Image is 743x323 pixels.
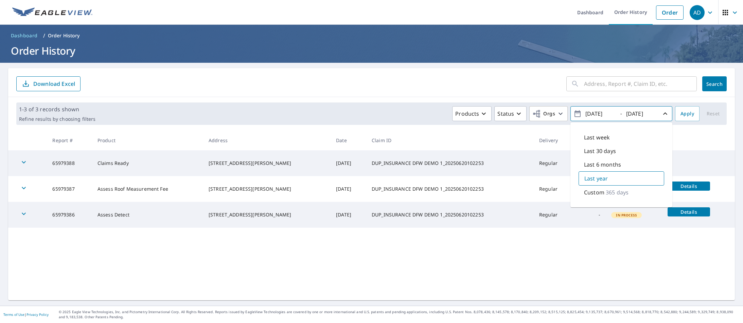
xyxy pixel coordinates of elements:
td: 65979386 [47,202,92,228]
a: Privacy Policy [26,312,49,317]
span: Dashboard [11,32,38,39]
input: yyyy/mm/dd [583,108,617,119]
div: Last 30 days [579,144,664,158]
td: Regular [534,150,574,176]
button: Status [494,106,527,121]
div: AD [690,5,705,20]
td: DUP_INSURANCE DFW DEMO 1_20250620102253 [366,150,534,176]
span: Details [672,209,706,215]
p: Custom [584,188,604,196]
th: Date [331,130,366,150]
th: Product [92,130,203,150]
button: Products [452,106,492,121]
td: DUP_INSURANCE DFW DEMO 1_20250620102253 [366,176,534,202]
span: In Process [612,213,641,217]
p: 1-3 of 3 records shown [19,105,95,113]
nav: breadcrumb [8,30,735,41]
span: Apply [680,110,694,118]
td: 65979388 [47,150,92,176]
td: Assess Detect [92,202,203,228]
button: detailsBtn-65979386 [668,207,710,216]
p: Last year [584,174,608,183]
p: Last 30 days [584,147,616,155]
td: [DATE] [331,176,366,202]
span: Orgs [532,110,555,118]
span: Details [672,183,706,189]
p: Products [455,110,479,118]
h1: Order History [8,44,735,58]
td: 65979387 [47,176,92,202]
td: Regular [534,176,574,202]
a: Dashboard [8,30,40,41]
div: Last week [579,131,664,144]
td: [DATE] [331,202,366,228]
button: Search [702,76,727,91]
td: Assess Roof Measurement Fee [92,176,203,202]
input: yyyy/mm/dd [624,108,657,119]
a: Terms of Use [3,312,24,317]
div: [STREET_ADDRESS][PERSON_NAME] [209,160,325,167]
td: DUP_INSURANCE DFW DEMO 1_20250620102253 [366,202,534,228]
div: Last year [579,171,664,186]
th: Claim ID [366,130,534,150]
div: Last 6 months [579,158,664,171]
a: Order [656,5,684,20]
p: © 2025 Eagle View Technologies, Inc. and Pictometry International Corp. All Rights Reserved. Repo... [59,309,740,320]
td: - [574,202,606,228]
span: Search [708,81,721,87]
img: EV Logo [12,7,92,18]
p: Last week [584,133,610,141]
span: - [573,108,669,120]
p: Download Excel [33,80,75,88]
div: [STREET_ADDRESS][PERSON_NAME] [209,186,325,192]
button: - [570,106,672,121]
li: / [43,32,45,40]
td: Claims Ready [92,150,203,176]
button: detailsBtn-65979387 [668,182,710,191]
button: Orgs [529,106,568,121]
p: Refine results by choosing filters [19,116,95,122]
input: Address, Report #, Claim ID, etc. [584,74,697,93]
th: Address [203,130,331,150]
button: Apply [675,106,700,121]
div: [STREET_ADDRESS][PERSON_NAME] [209,211,325,218]
p: Last 6 months [584,160,621,169]
button: Download Excel [16,76,81,91]
th: Report # [47,130,92,150]
p: | [3,312,49,317]
p: Order History [48,32,80,39]
th: Delivery [534,130,574,150]
p: Status [497,110,514,118]
td: Regular [534,202,574,228]
td: [DATE] [331,150,366,176]
p: 365 days [606,188,629,196]
div: Custom365 days [579,186,664,199]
